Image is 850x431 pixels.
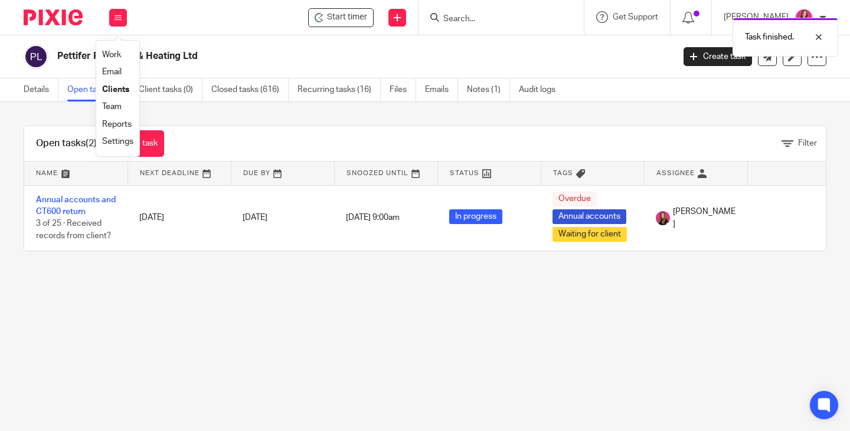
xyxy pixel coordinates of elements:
[346,213,400,222] span: [DATE] 9:00am
[36,196,116,216] a: Annual accounts and CT600 return
[211,78,289,101] a: Closed tasks (616)
[308,8,374,27] div: Pettifer Plumbing & Heating Ltd
[519,78,564,101] a: Audit logs
[552,209,626,224] span: Annual accounts
[390,78,416,101] a: Files
[795,8,813,27] img: 21.png
[552,192,597,206] span: Overdue
[139,78,202,101] a: Client tasks (0)
[327,11,367,24] span: Start timer
[102,51,121,59] a: Work
[553,170,573,176] span: Tags
[425,78,458,101] a: Emails
[102,120,132,129] a: Reports
[102,85,129,94] a: Clients
[798,139,817,147] span: Filter
[656,211,670,225] img: 17.png
[467,78,510,101] a: Notes (1)
[684,47,752,66] a: Create task
[24,44,48,69] img: svg%3E
[673,206,735,230] span: [PERSON_NAME]
[24,9,83,25] img: Pixie
[127,185,231,251] td: [DATE]
[36,220,111,241] span: 3 of 25 · Received records from client?
[449,209,502,224] span: In progress
[102,137,133,146] a: Settings
[57,50,544,62] h2: Pettifer Plumbing & Heating Ltd
[102,103,122,111] a: Team
[243,213,267,222] span: [DATE]
[745,31,794,43] p: Task finished.
[450,170,479,176] span: Status
[552,227,627,242] span: Waiting for client
[86,139,97,148] span: (2)
[297,78,381,101] a: Recurring tasks (16)
[102,68,122,76] a: Email
[36,137,97,150] h1: Open tasks
[24,78,58,101] a: Details
[67,78,130,101] a: Open tasks (2)
[346,170,408,176] span: Snoozed Until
